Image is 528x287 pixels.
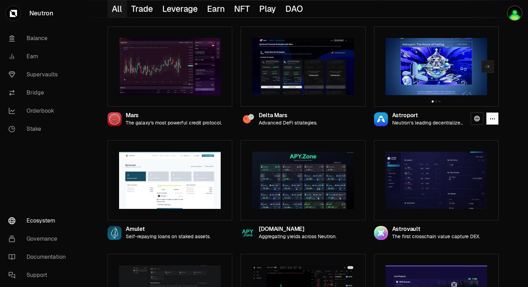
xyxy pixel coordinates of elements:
[281,0,308,17] button: DAO
[126,120,222,126] p: The galaxy's most powerful credit protocol.
[392,113,465,119] div: Astroport
[126,234,211,240] p: Self-repaying loans on staked assets.
[3,120,75,138] a: Stake
[252,152,354,209] img: Apy.Zone preview image
[3,266,75,284] a: Support
[3,47,75,66] a: Earn
[392,226,480,232] div: Astrovault
[3,212,75,230] a: Ecosystem
[259,120,317,126] p: Advanced DeFi strategies.
[507,6,522,21] img: Alex
[108,0,127,17] button: All
[230,0,255,17] button: NFT
[386,152,487,209] img: Astrovault preview image
[119,38,221,95] img: Mars preview image
[3,84,75,102] a: Bridge
[126,226,211,232] div: Amulet
[255,0,281,17] button: Play
[3,29,75,47] a: Balance
[127,0,158,17] button: Trade
[259,113,317,119] div: Delta Mars
[203,0,230,17] button: Earn
[392,120,465,126] p: Neutron’s leading decentralized exchange.
[3,66,75,84] a: Supervaults
[259,226,337,232] div: [DOMAIN_NAME]
[259,234,337,240] p: Aggregating yields across Neutron.
[126,113,222,119] div: Mars
[3,102,75,120] a: Orderbook
[392,234,480,240] p: The first crosschain value capture DEX.
[3,248,75,266] a: Documentation
[386,38,487,95] img: Astroport preview image
[158,0,203,17] button: Leverage
[252,38,354,95] img: Delta Mars preview image
[119,152,221,209] img: Amulet preview image
[3,230,75,248] a: Governance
